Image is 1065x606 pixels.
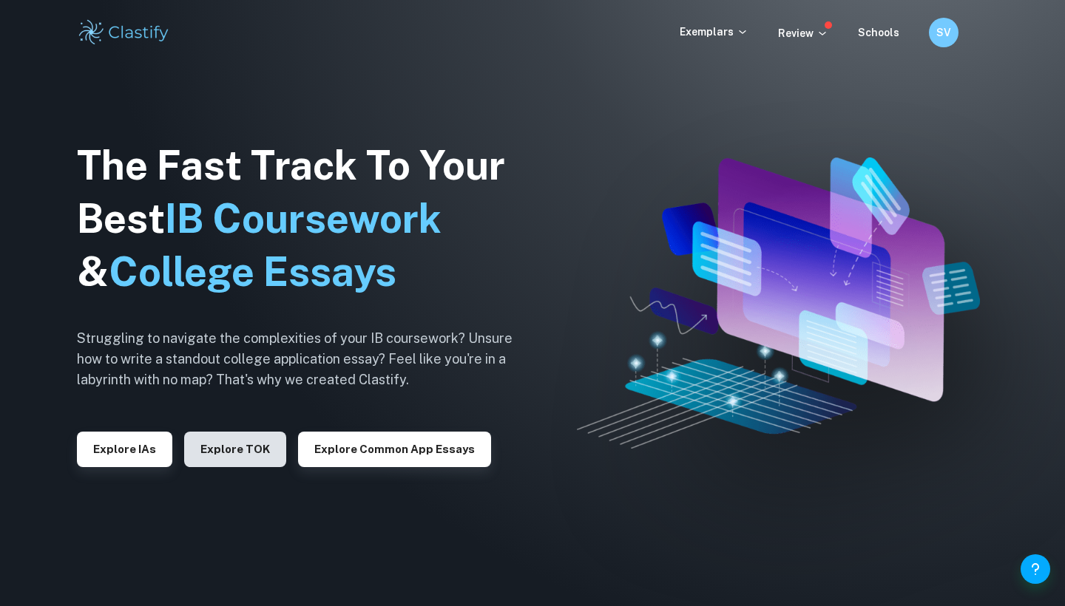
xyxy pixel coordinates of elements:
button: Explore IAs [77,432,172,467]
button: Explore TOK [184,432,286,467]
h6: SV [936,24,953,41]
h6: Struggling to navigate the complexities of your IB coursework? Unsure how to write a standout col... [77,328,535,390]
a: Explore IAs [77,441,172,455]
p: Review [778,25,828,41]
button: Explore Common App essays [298,432,491,467]
a: Explore TOK [184,441,286,455]
img: Clastify logo [77,18,171,47]
a: Explore Common App essays [298,441,491,455]
span: College Essays [109,248,396,295]
h1: The Fast Track To Your Best & [77,139,535,299]
span: IB Coursework [165,195,442,242]
img: Clastify hero [577,157,979,449]
button: SV [929,18,958,47]
button: Help and Feedback [1021,554,1050,584]
p: Exemplars [680,24,748,40]
a: Schools [858,27,899,38]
